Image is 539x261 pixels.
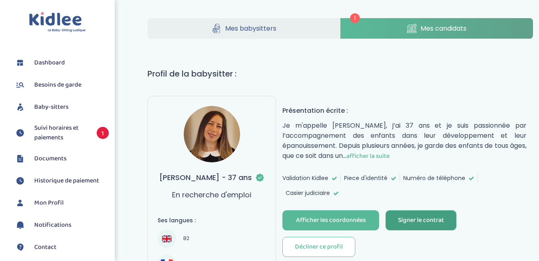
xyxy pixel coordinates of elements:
[14,197,109,209] a: Mon Profil
[14,219,26,231] img: notification.svg
[14,101,109,113] a: Baby-sitters
[14,153,26,165] img: documents.svg
[14,153,109,165] a: Documents
[34,102,68,112] span: Baby-sitters
[14,57,109,69] a: Dashboard
[403,174,465,182] span: Numéro de téléphone
[147,68,533,80] h1: Profil de la babysitter :
[225,23,276,33] span: Mes babysitters
[34,80,81,90] span: Besoins de garde
[34,58,65,68] span: Dashboard
[286,189,330,197] span: Casier judiciaire
[14,79,109,91] a: Besoins de garde
[14,127,26,139] img: suivihoraire.svg
[34,198,64,208] span: Mon Profil
[14,175,109,187] a: Historique de paiement
[282,174,328,182] span: Validation Kidlee
[14,57,26,69] img: dashboard.svg
[34,123,89,143] span: Suivi horaires et paiements
[344,174,388,182] span: Piece d'identité
[14,79,26,91] img: besoin.svg
[282,120,527,161] p: Je m'appelle [PERSON_NAME], j’ai 37 ans et je suis passionnée par l’accompagnement des enfants da...
[282,210,379,230] button: Afficher les coordonnées
[340,18,533,39] a: Mes candidats
[14,241,26,253] img: contact.svg
[14,175,26,187] img: suivihoraire.svg
[14,197,26,209] img: profil.svg
[158,216,266,225] h4: Ses langues :
[14,101,26,113] img: babysitters.svg
[172,189,251,200] p: En recherche d'emploi
[147,18,340,39] a: Mes babysitters
[34,176,99,186] span: Historique de paiement
[180,234,192,244] span: B2
[162,234,172,244] img: Anglais
[14,219,109,231] a: Notifications
[159,172,265,183] h3: [PERSON_NAME] - 37 ans
[34,220,71,230] span: Notifications
[14,123,109,143] a: Suivi horaires et paiements 1
[386,210,456,230] button: Signer le contrat
[29,12,86,33] img: logo.svg
[34,242,56,252] span: Contact
[398,216,444,225] div: Signer le contrat
[14,241,109,253] a: Contact
[295,242,343,252] div: Décliner ce profil
[350,13,360,23] span: 1
[282,106,527,116] h4: Présentation écrite :
[97,127,109,139] span: 1
[421,23,466,33] span: Mes candidats
[282,237,355,257] button: Décliner ce profil
[346,151,390,161] span: afficher la suite
[296,216,366,225] div: Afficher les coordonnées
[34,154,66,164] span: Documents
[184,106,240,162] img: avatar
